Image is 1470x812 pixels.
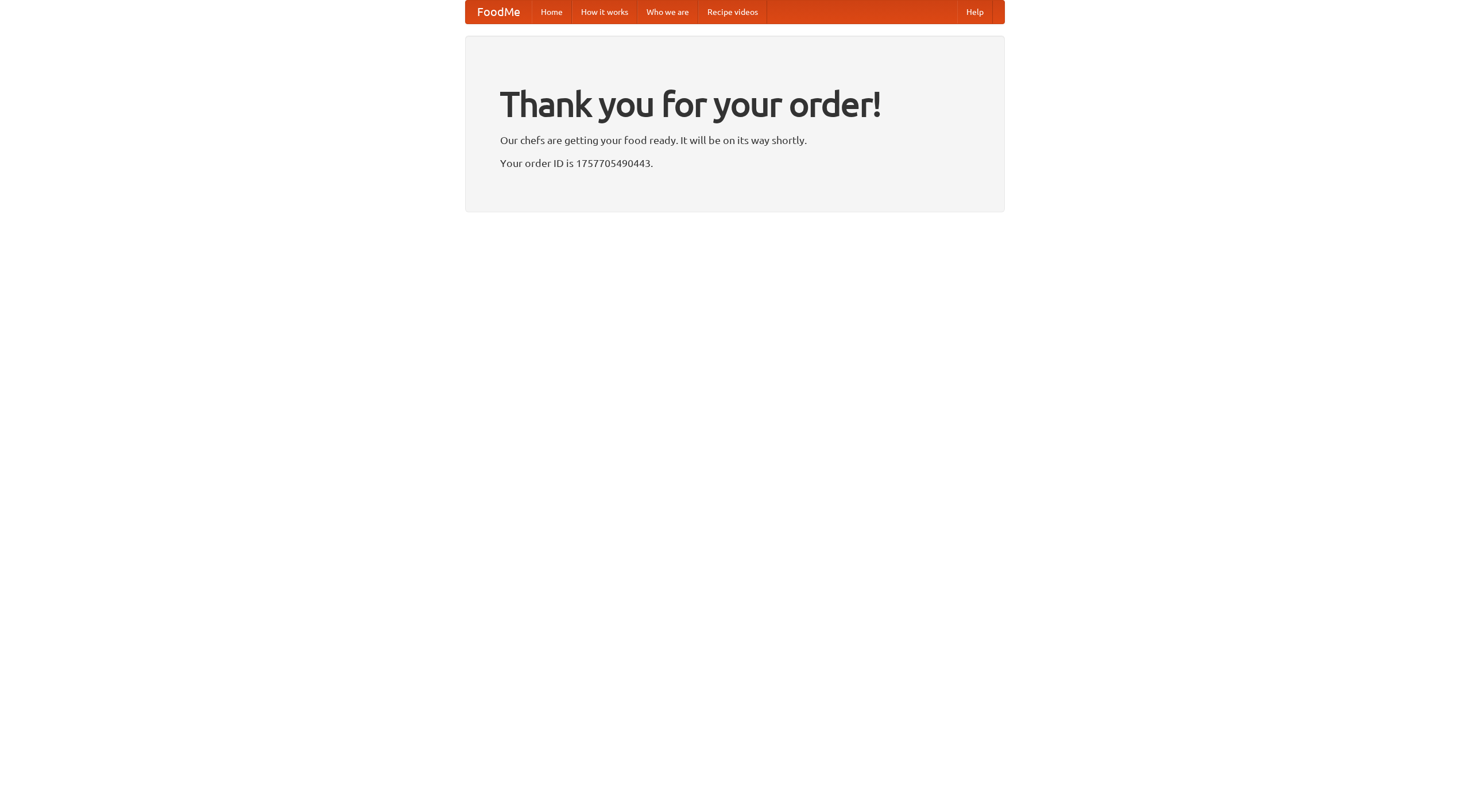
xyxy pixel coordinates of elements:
p: Our chefs are getting your food ready. It will be on its way shortly. [500,131,970,149]
a: Help [957,1,993,24]
a: FoodMe [466,1,532,24]
a: Home [532,1,572,24]
p: Your order ID is 1757705490443. [500,154,970,172]
a: How it works [572,1,637,24]
h1: Thank you for your order! [500,76,970,131]
a: Recipe videos [698,1,767,24]
a: Who we are [637,1,698,24]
